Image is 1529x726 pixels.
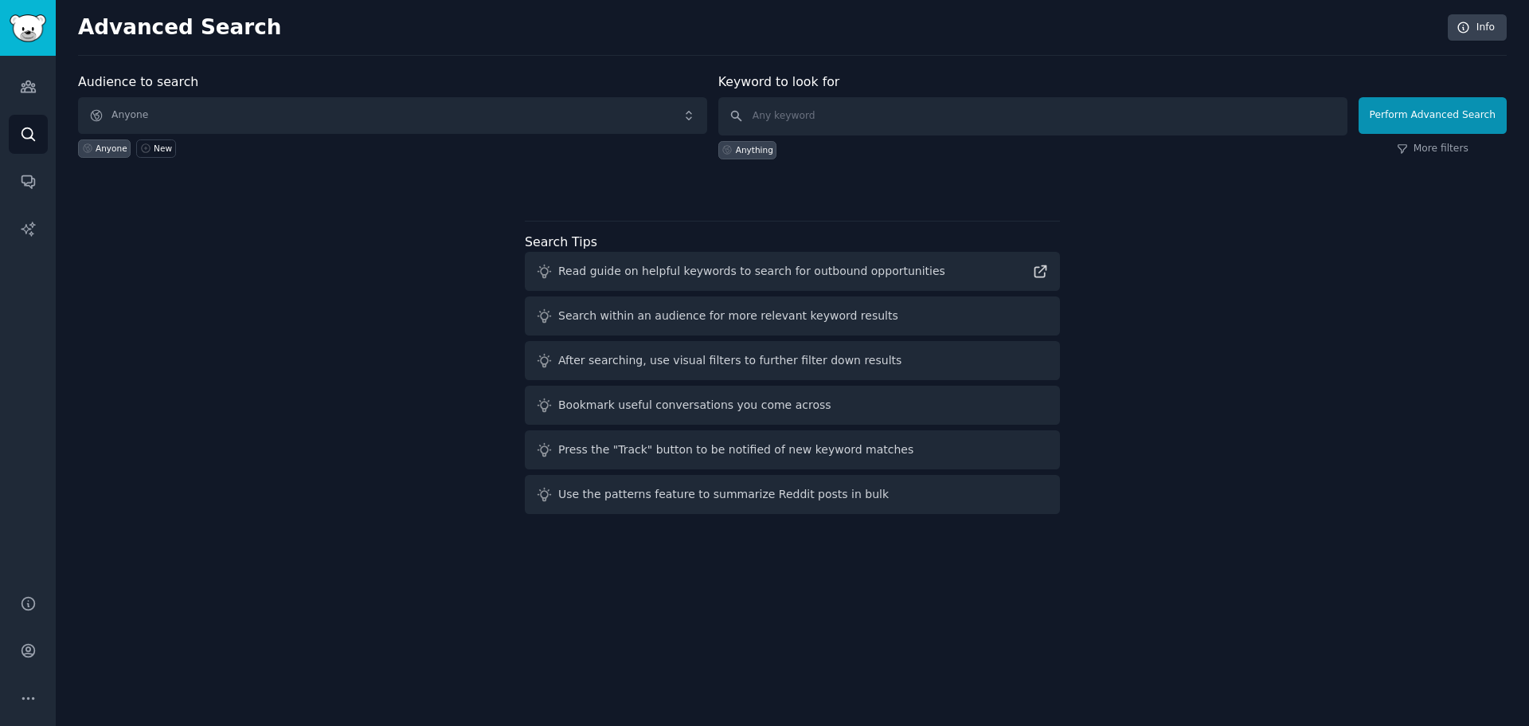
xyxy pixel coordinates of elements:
div: Anyone [96,143,127,154]
a: New [136,139,175,158]
button: Perform Advanced Search [1359,97,1507,134]
div: Search within an audience for more relevant keyword results [558,308,898,324]
div: Anything [736,144,773,155]
label: Keyword to look for [718,74,840,89]
div: Bookmark useful conversations you come across [558,397,831,414]
input: Any keyword [718,97,1347,135]
label: Search Tips [525,234,597,249]
h2: Advanced Search [78,15,1439,41]
div: Use the patterns feature to summarize Reddit posts in bulk [558,486,889,503]
div: Press the "Track" button to be notified of new keyword matches [558,441,913,458]
div: After searching, use visual filters to further filter down results [558,352,901,369]
img: GummySearch logo [10,14,46,42]
a: Info [1448,14,1507,41]
div: Read guide on helpful keywords to search for outbound opportunities [558,263,945,280]
a: More filters [1397,142,1468,156]
button: Anyone [78,97,707,134]
div: New [154,143,172,154]
label: Audience to search [78,74,198,89]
